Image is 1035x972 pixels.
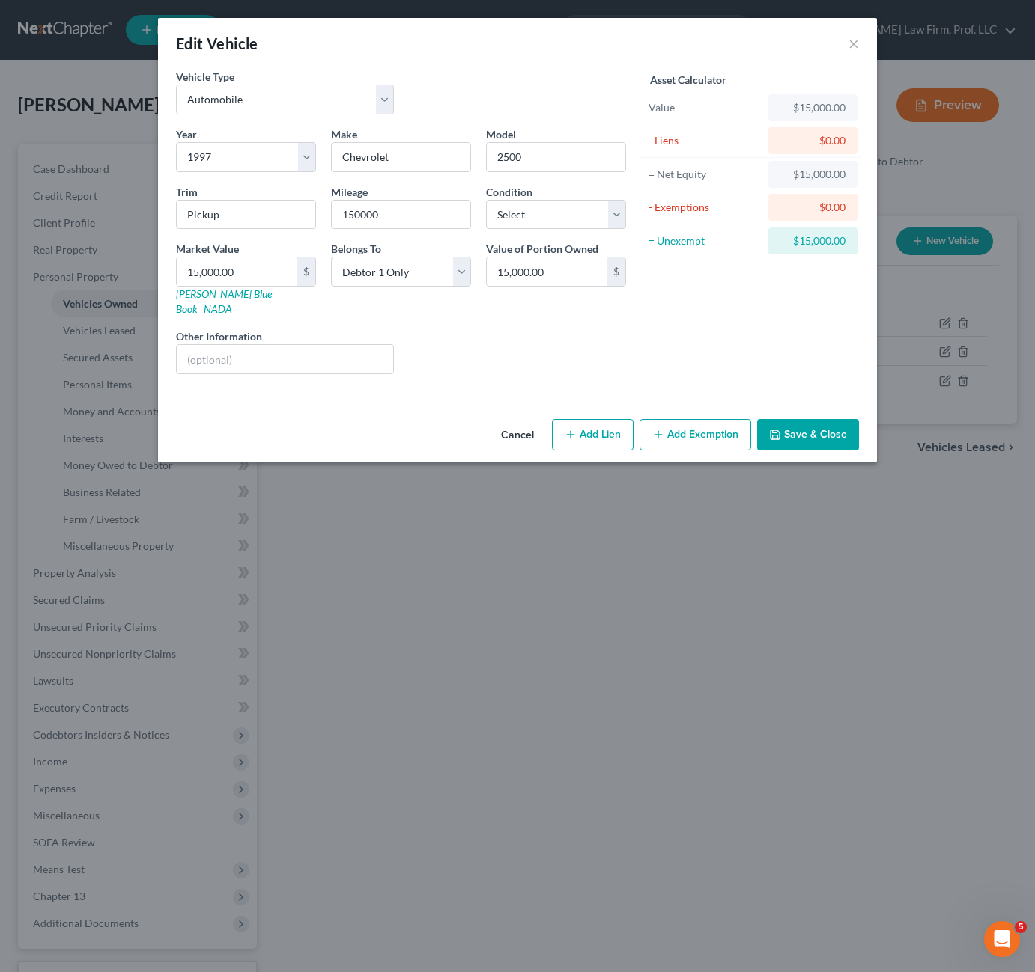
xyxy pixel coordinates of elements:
[177,257,297,286] input: 0.00
[649,167,762,182] div: = Net Equity
[331,242,381,255] span: Belongs To
[176,241,239,257] label: Market Value
[486,241,598,257] label: Value of Portion Owned
[176,184,198,200] label: Trim
[780,233,846,248] div: $15,000.00
[649,100,762,115] div: Value
[780,100,846,115] div: $15,000.00
[297,257,315,286] div: $
[489,421,546,450] button: Cancel
[204,302,232,315] a: NADA
[849,34,859,52] button: ×
[176,287,272,315] a: [PERSON_NAME] Blue Book
[780,167,846,182] div: $15,000.00
[487,143,625,171] input: ex. Altima
[177,345,393,373] input: (optional)
[487,257,607,286] input: 0.00
[607,257,625,286] div: $
[176,126,197,142] label: Year
[640,419,751,450] button: Add Exemption
[486,126,516,142] label: Model
[984,921,1020,957] iframe: Intercom live chat
[176,69,234,85] label: Vehicle Type
[757,419,859,450] button: Save & Close
[649,200,762,215] div: - Exemptions
[332,201,470,229] input: --
[649,233,762,248] div: = Unexempt
[332,143,470,171] input: ex. Nissan
[1015,921,1027,933] span: 5
[486,184,532,200] label: Condition
[331,184,368,200] label: Mileage
[176,33,258,54] div: Edit Vehicle
[649,133,762,148] div: - Liens
[176,328,262,344] label: Other Information
[331,128,357,141] span: Make
[780,133,846,148] div: $0.00
[177,201,315,229] input: ex. LS, LT, etc
[780,200,846,215] div: $0.00
[552,419,634,450] button: Add Lien
[650,72,726,88] label: Asset Calculator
